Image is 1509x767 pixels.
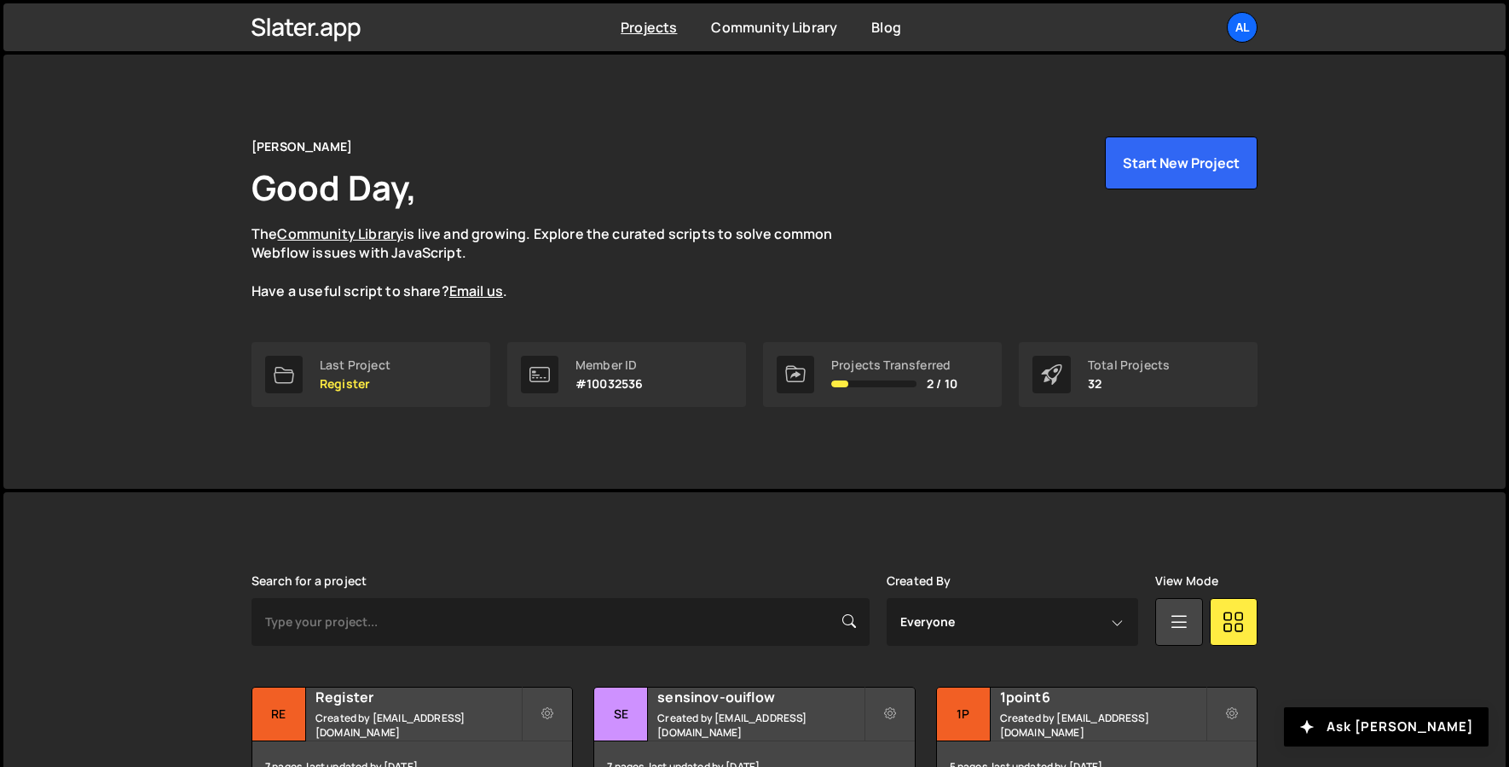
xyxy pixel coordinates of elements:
a: Last Project Register [251,342,490,407]
div: Total Projects [1088,358,1170,372]
p: #10032536 [575,377,643,391]
a: Email us [449,282,503,300]
h1: Good Day, [251,164,417,211]
h2: Register [315,688,521,706]
small: Created by [EMAIL_ADDRESS][DOMAIN_NAME] [657,711,863,740]
div: Member ID [575,358,643,372]
div: Last Project [320,358,390,372]
small: Created by [EMAIL_ADDRESS][DOMAIN_NAME] [1000,711,1205,740]
p: 32 [1088,377,1170,391]
button: Start New Project [1105,137,1257,189]
h2: sensinov-ouiflow [657,688,863,706]
div: Re [252,688,306,741]
a: Community Library [277,224,403,243]
p: The is live and growing. Explore the curated scripts to solve common Webflow issues with JavaScri... [251,224,865,301]
label: Created By [887,574,951,588]
a: Community Library [711,18,837,37]
label: Search for a project [251,574,367,588]
button: Ask [PERSON_NAME] [1284,707,1489,747]
a: Projects [621,18,677,37]
a: Blog [871,18,901,37]
p: Register [320,377,390,391]
span: 2 / 10 [927,377,957,391]
div: 1p [937,688,991,741]
div: [PERSON_NAME] [251,137,352,157]
small: Created by [EMAIL_ADDRESS][DOMAIN_NAME] [315,711,521,740]
label: View Mode [1155,574,1218,588]
a: Al [1227,12,1257,43]
div: Projects Transferred [831,358,957,372]
div: se [594,688,648,741]
h2: 1point6 [1000,688,1205,706]
input: Type your project... [251,598,870,646]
